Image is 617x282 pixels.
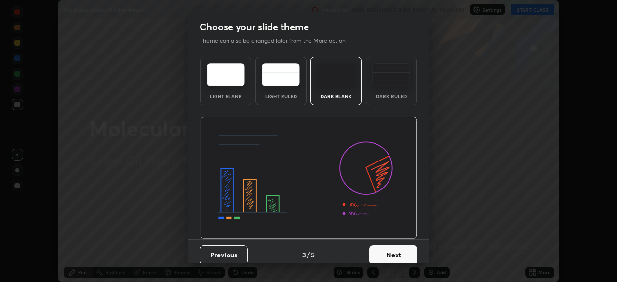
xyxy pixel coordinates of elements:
img: lightRuledTheme.5fabf969.svg [262,63,300,86]
div: Dark Blank [317,94,355,99]
img: darkTheme.f0cc69e5.svg [317,63,355,86]
div: Light Blank [206,94,245,99]
div: Light Ruled [262,94,300,99]
div: Dark Ruled [372,94,411,99]
img: darkThemeBanner.d06ce4a2.svg [200,117,417,239]
button: Previous [200,245,248,265]
h4: / [307,250,310,260]
img: lightTheme.e5ed3b09.svg [207,63,245,86]
h4: 5 [311,250,315,260]
img: darkRuledTheme.de295e13.svg [372,63,410,86]
button: Next [369,245,417,265]
h4: 3 [302,250,306,260]
h2: Choose your slide theme [200,21,309,33]
p: Theme can also be changed later from the More option [200,37,356,45]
